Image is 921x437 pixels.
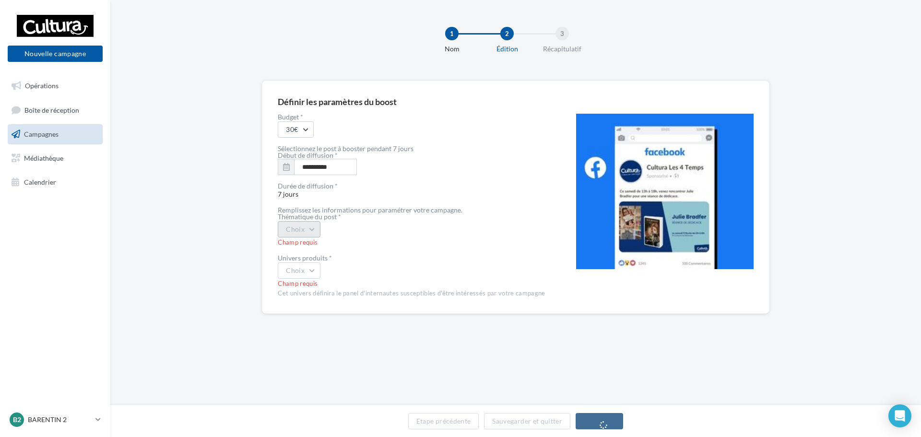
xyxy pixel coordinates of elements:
[278,183,545,189] div: Durée de diffusion *
[278,213,545,220] div: Thématique du post *
[8,46,103,62] button: Nouvelle campagne
[8,411,103,429] a: B2 BARENTIN 2
[278,255,545,261] div: Univers produits *
[6,124,105,144] a: Campagnes
[445,27,459,40] div: 1
[13,415,21,425] span: B2
[888,404,911,427] div: Open Intercom Messenger
[278,238,545,247] div: Champ requis
[278,97,397,106] div: Définir les paramètres du boost
[6,148,105,168] a: Médiathèque
[278,262,320,279] button: Choix
[24,177,56,186] span: Calendrier
[278,207,545,213] div: Remplissez les informations pour paramétrer votre campagne.
[484,413,570,429] button: Sauvegarder et quitter
[278,221,320,237] button: Choix
[6,172,105,192] a: Calendrier
[278,121,314,138] button: 30€
[278,289,545,298] div: Cet univers définira le panel d'internautes susceptibles d'être intéressés par votre campagne
[6,76,105,96] a: Opérations
[421,44,483,54] div: Nom
[531,44,593,54] div: Récapitulatif
[500,27,514,40] div: 2
[408,413,479,429] button: Etape précédente
[278,152,338,159] label: Début de diffusion *
[476,44,538,54] div: Édition
[278,183,545,198] span: 7 jours
[6,100,105,120] a: Boîte de réception
[24,154,63,162] span: Médiathèque
[24,106,79,114] span: Boîte de réception
[278,280,545,288] div: Champ requis
[25,82,59,90] span: Opérations
[278,114,545,120] label: Budget *
[576,114,754,269] img: operation-preview
[555,27,569,40] div: 3
[24,130,59,138] span: Campagnes
[28,415,92,425] p: BARENTIN 2
[278,145,545,152] div: Sélectionnez le post à booster pendant 7 jours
